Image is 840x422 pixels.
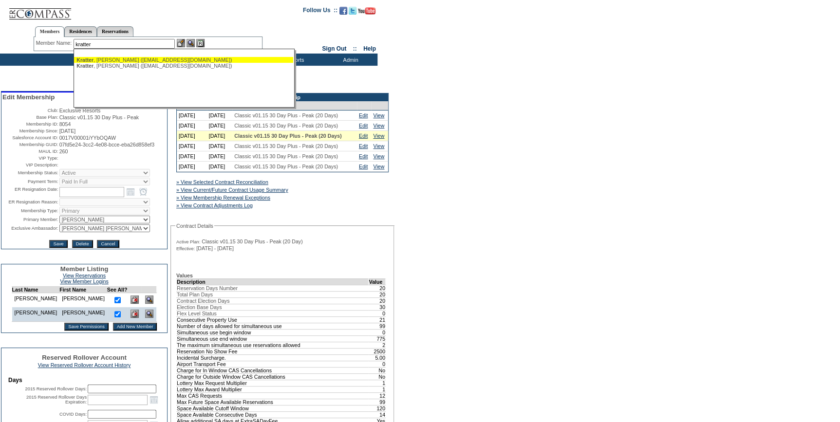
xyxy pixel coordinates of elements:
[60,278,108,284] a: View Member Logins
[207,110,233,121] td: [DATE]
[97,240,119,248] input: Cancel
[177,292,213,297] span: Total Plan Days
[234,164,338,169] span: Classic v01.15 30 Day Plus - Peak (20 Days)
[2,162,58,168] td: VIP Description:
[35,26,65,37] a: Members
[2,224,58,232] td: Exclusive Ambassador:
[369,405,386,411] td: 120
[176,202,253,208] a: » View Contract Adjustments Log
[176,179,268,185] a: » View Selected Contract Reconciliation
[125,186,136,197] a: Open the calendar popup.
[176,195,270,201] a: » View Membership Renewal Exceptions
[26,395,87,404] label: 2015 Reserved Rollover Days Expiration:
[234,112,338,118] span: Classic v01.15 30 Day Plus - Peak (20 Days)
[76,57,291,63] div: , [PERSON_NAME] ([EMAIL_ADDRESS][DOMAIN_NAME])
[2,178,58,185] td: Payment Term:
[2,148,58,154] td: MAUL ID:
[25,386,87,391] label: 2015 Reserved Rollover Days:
[2,207,58,215] td: Membership Type:
[177,367,369,373] td: Charge for In Window CAS Cancellations
[177,373,369,380] td: Charge for Outside Window CAS Cancellations
[2,128,58,134] td: Membership Since:
[12,307,59,322] td: [PERSON_NAME]
[322,45,346,52] a: Sign Out
[59,287,107,293] td: First Name
[49,240,67,248] input: Save
[177,348,369,354] td: Reservation No Show Fee
[359,143,368,149] a: Edit
[59,412,87,417] label: COVID Days:
[339,7,347,15] img: Become our fan on Facebook
[145,310,153,318] img: View Dashboard
[369,342,386,348] td: 2
[363,45,376,52] a: Help
[177,323,369,329] td: Number of days allowed for simultaneous use
[373,123,384,128] a: View
[358,10,375,16] a: Subscribe to our YouTube Channel
[177,162,207,172] td: [DATE]
[2,142,58,147] td: Membership GUID:
[196,245,234,251] span: [DATE] - [DATE]
[8,377,160,384] td: Days
[76,57,93,63] span: Kratter
[369,411,386,418] td: 14
[2,135,58,141] td: Salesforce Account ID:
[369,316,386,323] td: 21
[373,112,384,118] a: View
[369,373,386,380] td: No
[177,335,369,342] td: Simultaneous use end window
[107,287,128,293] td: See All?
[177,298,229,304] span: Contract Election Days
[177,39,185,47] img: b_edit.gif
[60,265,109,273] span: Member Listing
[234,123,338,128] span: Classic v01.15 30 Day Plus - Peak (20 Days)
[177,386,369,392] td: Lottery Max Award Multiplier
[369,380,386,386] td: 1
[339,10,347,16] a: Become our fan on Facebook
[207,121,233,131] td: [DATE]
[59,108,101,113] span: Exclusive Resorts
[64,26,97,37] a: Residences
[303,6,337,18] td: Follow Us ::
[369,278,386,285] td: Value
[177,329,369,335] td: Simultaneous use begin window
[359,133,368,139] a: Edit
[176,187,288,193] a: » View Current/Future Contract Usage Summary
[358,7,375,15] img: Subscribe to our YouTube Channel
[353,45,357,52] span: ::
[12,293,59,308] td: [PERSON_NAME]
[59,293,107,308] td: [PERSON_NAME]
[369,392,386,399] td: 12
[234,133,341,139] span: Classic v01.15 30 Day Plus - Peak (20 Days)
[369,367,386,373] td: No
[321,54,377,66] td: Admin
[177,141,207,151] td: [DATE]
[359,164,368,169] a: Edit
[59,307,107,322] td: [PERSON_NAME]
[177,278,369,285] td: Description
[349,10,356,16] a: Follow us on Twitter
[207,131,233,141] td: [DATE]
[2,155,58,161] td: VIP Type:
[176,273,193,278] b: Values
[175,223,214,229] legend: Contract Details
[369,310,386,316] td: 0
[177,131,207,141] td: [DATE]
[2,198,58,206] td: ER Resignation Reason:
[72,240,93,248] input: Delete
[2,93,55,101] span: Edit Membership
[369,399,386,405] td: 99
[369,297,386,304] td: 20
[12,287,59,293] td: Last Name
[369,354,386,361] td: 5.00
[36,39,74,47] div: Member Name:
[373,143,384,149] a: View
[131,295,139,304] img: Delete
[42,354,127,361] span: Reserved Rollover Account
[373,153,384,159] a: View
[369,304,386,310] td: 30
[177,311,217,316] span: Flex Level Status
[177,399,369,405] td: Max Future Space Available Reservations
[177,151,207,162] td: [DATE]
[234,153,338,159] span: Classic v01.15 30 Day Plus - Peak (20 Days)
